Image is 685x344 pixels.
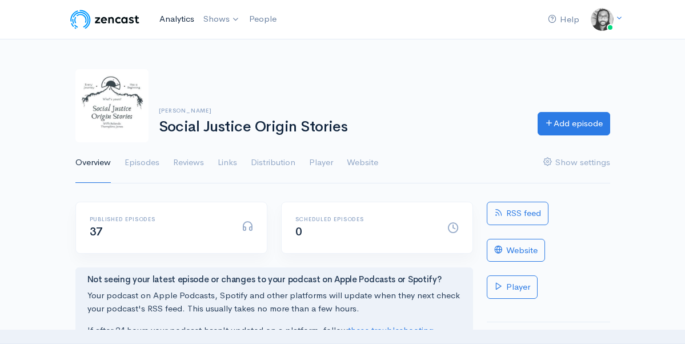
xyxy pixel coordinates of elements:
[199,7,245,32] a: Shows
[591,8,614,31] img: ...
[155,7,199,31] a: Analytics
[295,216,434,222] h6: Scheduled episodes
[538,112,610,135] a: Add episode
[159,119,524,135] h1: Social Justice Origin Stories
[245,7,281,31] a: People
[295,225,302,239] span: 0
[251,142,295,183] a: Distribution
[309,142,333,183] a: Player
[90,225,103,239] span: 37
[75,142,111,183] a: Overview
[90,216,228,222] h6: Published episodes
[87,275,461,285] h4: Not seeing your latest episode or changes to your podcast on Apple Podcasts or Spotify?
[218,142,237,183] a: Links
[487,275,538,299] a: Player
[125,142,159,183] a: Episodes
[543,7,584,32] a: Help
[69,8,141,31] img: ZenCast Logo
[87,289,461,315] p: Your podcast on Apple Podcasts, Spotify and other platforms will update when they next check your...
[487,202,548,225] a: RSS feed
[347,142,378,183] a: Website
[173,142,204,183] a: Reviews
[543,142,610,183] a: Show settings
[487,239,545,262] a: Website
[159,107,524,114] h6: [PERSON_NAME]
